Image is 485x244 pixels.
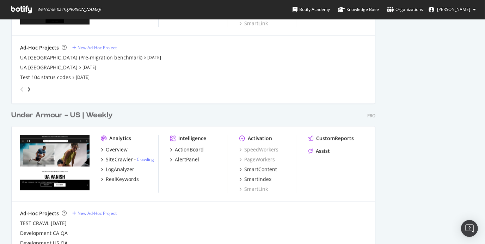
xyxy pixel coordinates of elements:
img: www.underarmour.com/en-us [20,135,90,190]
a: SmartLink [239,186,268,193]
a: SiteCrawler- Crawling [101,156,154,163]
a: SmartContent [239,166,277,173]
div: Assist [316,148,330,155]
div: RealKeywords [106,176,139,183]
span: Welcome back, [PERSON_NAME] ! [37,7,101,12]
a: LogAnalyzer [101,166,134,173]
div: Knowledge Base [338,6,379,13]
div: SmartContent [244,166,277,173]
div: SiteCrawler [106,156,133,163]
a: Assist [308,148,330,155]
a: SpeedWorkers [239,146,278,153]
a: Crawling [137,157,154,163]
a: PageWorkers [239,156,275,163]
div: New Ad-Hoc Project [78,211,117,216]
div: Under Armour - US | Weekly [11,110,113,121]
a: Under Armour - US | Weekly [11,110,116,121]
div: LogAnalyzer [106,166,134,173]
div: AlertPanel [175,156,199,163]
div: Intelligence [178,135,206,142]
div: SmartIndex [244,176,271,183]
a: [DATE] [147,55,161,61]
div: Ad-Hoc Projects [20,44,59,51]
a: SmartIndex [239,176,271,183]
div: CustomReports [316,135,354,142]
a: Development CA QA [20,230,68,237]
div: Analytics [109,135,131,142]
div: ActionBoard [175,146,204,153]
a: TEST CRAWL [DATE] [20,220,67,227]
div: angle-right [26,86,31,93]
span: Annie Ye [437,6,470,12]
a: AlertPanel [170,156,199,163]
div: Overview [106,146,128,153]
a: Test 104 status codes [20,74,71,81]
a: SmartLink [239,20,268,27]
div: Botify Academy [293,6,330,13]
div: - [134,157,154,163]
div: Ad-Hoc Projects [20,210,59,217]
div: Activation [248,135,272,142]
div: New Ad-Hoc Project [78,45,117,51]
a: UA [GEOGRAPHIC_DATA] [20,64,78,71]
button: [PERSON_NAME] [423,4,481,15]
a: [DATE] [82,65,96,71]
div: angle-left [17,84,26,95]
a: ActionBoard [170,146,204,153]
a: CustomReports [308,135,354,142]
a: UA [GEOGRAPHIC_DATA] (Pre-migration benchmark) [20,54,142,61]
a: RealKeywords [101,176,139,183]
div: Open Intercom Messenger [461,220,478,237]
a: New Ad-Hoc Project [72,211,117,216]
a: [DATE] [76,74,90,80]
a: New Ad-Hoc Project [72,45,117,51]
div: Pro [367,113,375,119]
a: Overview [101,146,128,153]
div: Organizations [387,6,423,13]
